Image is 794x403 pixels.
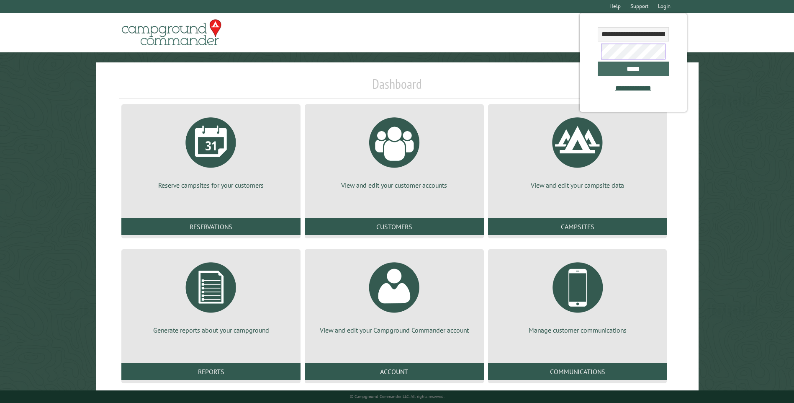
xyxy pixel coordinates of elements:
[119,16,224,49] img: Campground Commander
[131,181,290,190] p: Reserve campsites for your customers
[488,218,667,235] a: Campsites
[121,218,301,235] a: Reservations
[121,363,301,380] a: Reports
[488,363,667,380] a: Communications
[498,111,657,190] a: View and edit your campsite data
[131,111,290,190] a: Reserve campsites for your customers
[498,325,657,335] p: Manage customer communications
[315,325,474,335] p: View and edit your Campground Commander account
[315,111,474,190] a: View and edit your customer accounts
[350,394,445,399] small: © Campground Commander LLC. All rights reserved.
[315,256,474,335] a: View and edit your Campground Commander account
[119,76,674,99] h1: Dashboard
[305,363,484,380] a: Account
[498,256,657,335] a: Manage customer communications
[131,256,290,335] a: Generate reports about your campground
[315,181,474,190] p: View and edit your customer accounts
[131,325,290,335] p: Generate reports about your campground
[305,218,484,235] a: Customers
[498,181,657,190] p: View and edit your campsite data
